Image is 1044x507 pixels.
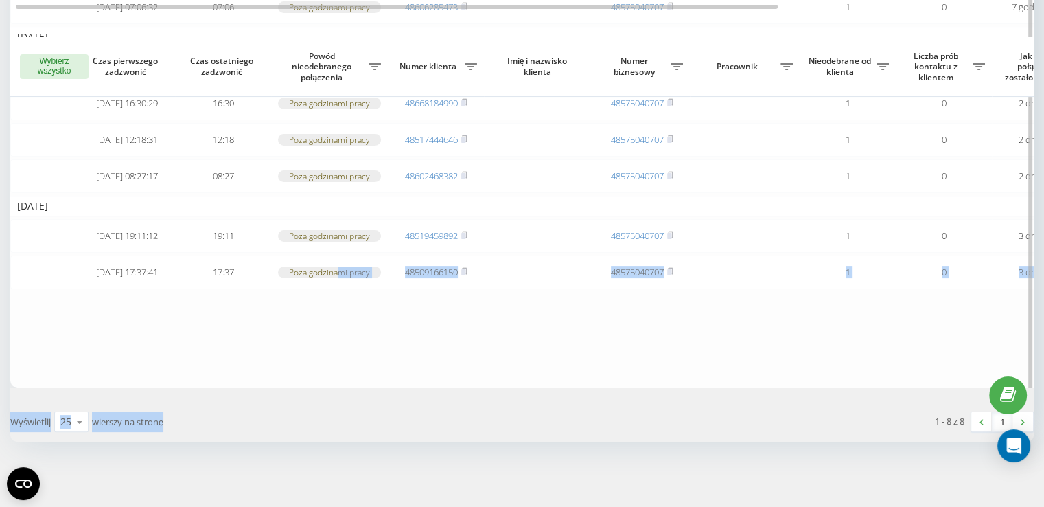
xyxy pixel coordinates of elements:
span: wierszy na stronę [92,416,163,428]
td: 08:27 [175,159,271,193]
span: Czas pierwszego zadzwonić [90,56,164,77]
a: 48517444646 [405,133,458,146]
td: [DATE] 19:11:12 [79,219,175,253]
div: 1 - 8 z 8 [935,414,964,428]
a: 48575040707 [611,97,664,109]
a: 1 [992,412,1012,431]
td: [DATE] 08:27:17 [79,159,175,193]
a: 48575040707 [611,170,664,182]
td: 0 [896,159,992,193]
button: Wybierz wszystko [20,54,89,79]
a: 48575040707 [611,133,664,146]
td: [DATE] 17:37:41 [79,256,175,289]
td: 1 [800,159,896,193]
td: 19:11 [175,219,271,253]
td: 0 [896,123,992,157]
td: 17:37 [175,256,271,289]
td: 1 [800,219,896,253]
div: Poza godzinami pracy [278,230,381,242]
div: Open Intercom Messenger [997,429,1030,462]
a: 48602468382 [405,170,458,182]
td: 1 [800,87,896,120]
td: 1 [800,123,896,157]
a: 48519459892 [405,229,458,242]
td: [DATE] 16:30:29 [79,87,175,120]
td: [DATE] 12:18:31 [79,123,175,157]
td: 12:18 [175,123,271,157]
span: Wyświetlij [10,416,51,428]
div: 25 [60,415,71,429]
div: Poza godzinami pracy [278,267,381,278]
span: Czas ostatniego zadzwonić [186,56,260,77]
span: Numer biznesowy [601,56,671,77]
td: 0 [896,219,992,253]
td: 16:30 [175,87,271,120]
span: Numer klienta [395,61,465,72]
span: Powód nieodebranego połączenia [278,51,369,83]
td: 0 [896,256,992,289]
td: 0 [896,87,992,120]
a: 48509166150 [405,266,458,278]
span: Imię i nazwisko klienta [496,56,582,77]
span: Pracownik [697,61,780,72]
td: 1 [800,256,896,289]
a: 48575040707 [611,266,664,278]
button: Open CMP widget [7,467,40,500]
a: 48668184990 [405,97,458,109]
div: Poza godzinami pracy [278,170,381,182]
a: 48575040707 [611,229,664,242]
div: Poza godzinami pracy [278,98,381,109]
span: Nieodebrane od klienta [807,56,877,77]
div: Poza godzinami pracy [278,134,381,146]
span: Liczba prób kontaktu z klientem [903,51,973,83]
